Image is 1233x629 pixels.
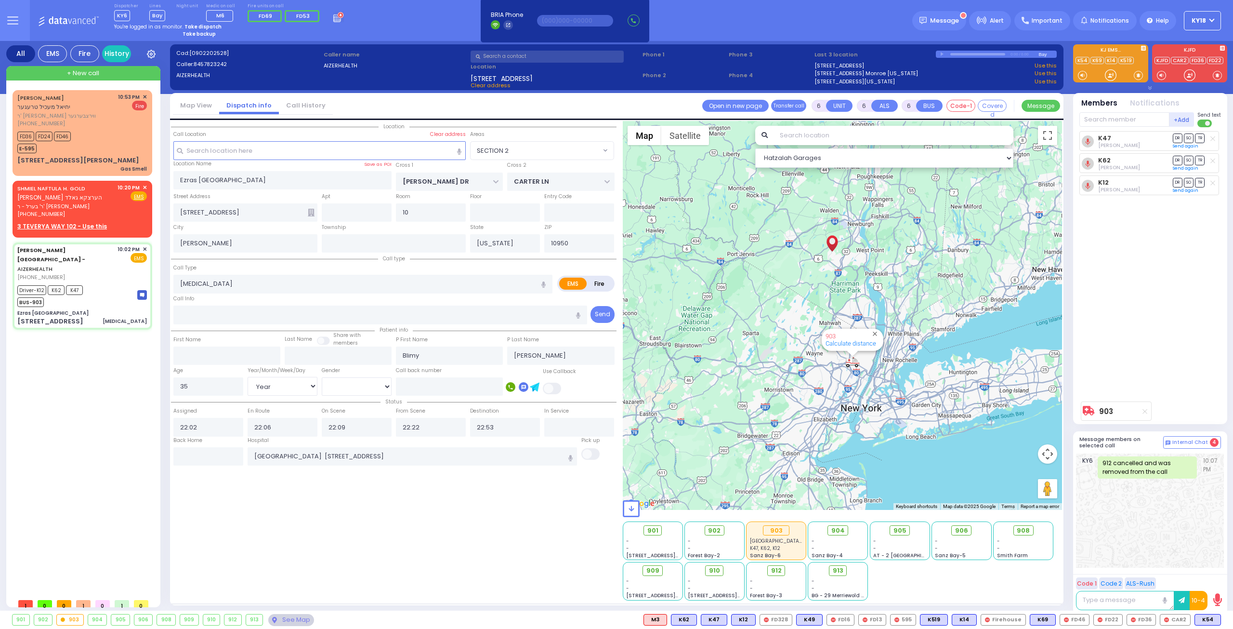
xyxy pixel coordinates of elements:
span: KY6 [1082,456,1098,479]
a: Send again [1173,187,1198,193]
span: Phone 3 [729,51,812,59]
label: Floor [470,193,482,201]
img: red-radio-icon.svg [1131,617,1136,622]
span: [PHONE_NUMBER] [17,210,65,218]
a: K519 [1118,57,1134,64]
div: BLS [701,614,727,626]
label: Back Home [173,437,202,444]
span: SO [1184,178,1194,187]
span: members [333,339,358,347]
span: K62 [48,285,65,295]
button: Notifications [1130,98,1180,109]
span: DR [1173,134,1182,143]
label: Fire units on call [248,3,323,9]
span: KY6 [114,10,130,21]
span: KY18 [1192,16,1206,25]
span: Phone 4 [729,71,812,80]
span: TR [1195,156,1205,165]
span: - [812,585,814,592]
button: Code 1 [1076,577,1098,589]
label: Turn off text [1197,119,1213,128]
label: Cross 1 [396,161,413,169]
a: FD36 [1190,57,1206,64]
span: FD36 [17,132,34,141]
span: Help [1156,16,1169,25]
span: SO [1184,156,1194,165]
div: BLS [952,614,977,626]
span: - [688,537,691,545]
div: 904 [88,615,107,625]
label: Township [322,224,346,231]
div: 908 [157,615,175,625]
span: - [626,537,629,545]
span: 908 [1017,526,1030,535]
a: [STREET_ADDRESS] [814,62,864,70]
div: 901 [13,615,29,625]
span: - [626,545,629,552]
button: Transfer call [771,100,806,112]
button: Covered [978,100,1007,112]
div: EMS [38,45,67,62]
a: K69 [1090,57,1104,64]
span: [STREET_ADDRESS][PERSON_NAME] [688,592,779,599]
div: [STREET_ADDRESS] [17,317,83,326]
a: Call History [279,101,333,110]
label: Entry Code [544,193,572,201]
span: Hackensack University Medical Center 30 Essex Street Hackensack [750,537,849,545]
span: - [935,545,938,552]
button: Show satellite imagery [661,126,709,145]
span: 912 [771,566,782,575]
div: BLS [671,614,697,626]
span: Notifications [1090,16,1129,25]
input: Search location [774,126,1014,145]
span: [PERSON_NAME] הערצקא גאלד [17,193,102,201]
span: Important [1032,16,1062,25]
span: FD24 [36,132,52,141]
span: 10:07 PM [1203,456,1219,479]
button: Message [1022,100,1060,112]
button: +Add [1169,112,1194,127]
span: Dovy Leiberman [1098,142,1140,149]
span: Internal Chat [1172,439,1208,446]
span: - [812,537,814,545]
img: red-radio-icon.svg [831,617,836,622]
label: Street Address [173,193,210,201]
span: Status [380,398,407,405]
a: FD22 [1207,57,1223,64]
img: red-radio-icon.svg [1164,617,1169,622]
label: City [173,224,184,231]
span: Clear address [471,81,511,89]
label: Call Info [173,295,194,303]
label: Gender [322,367,340,375]
span: 8457823242 [194,60,227,68]
div: FD16 [826,614,854,626]
a: [STREET_ADDRESS][US_STATE] [814,78,895,86]
span: [STREET_ADDRESS][PERSON_NAME] [626,552,717,559]
button: Map camera controls [1038,444,1057,464]
small: Share with [333,332,361,339]
label: Last Name [285,335,312,343]
a: K47 [1098,134,1111,142]
label: Caller: [176,60,320,68]
a: SHMIEL NAFTULA H. GOLD [17,185,85,192]
div: 912 [224,615,241,625]
span: 905 [893,526,906,535]
img: red-radio-icon.svg [1064,617,1069,622]
span: [STREET_ADDRESS] [471,74,533,81]
label: P First Name [396,336,428,344]
span: SECTION 2 [471,142,601,159]
span: 0 [57,600,71,607]
div: 905 [111,615,130,625]
label: Caller name [324,51,468,59]
img: red-radio-icon.svg [1098,617,1102,622]
span: SECTION 2 [470,141,614,160]
div: All [6,45,35,62]
a: 903 [1099,408,1113,415]
button: ALS [871,100,898,112]
button: 10-4 [1190,591,1207,610]
div: K519 [920,614,948,626]
div: M3 [643,614,667,626]
label: AIZERHEALTH [176,71,320,80]
span: - [688,545,691,552]
span: Send text [1197,111,1221,119]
